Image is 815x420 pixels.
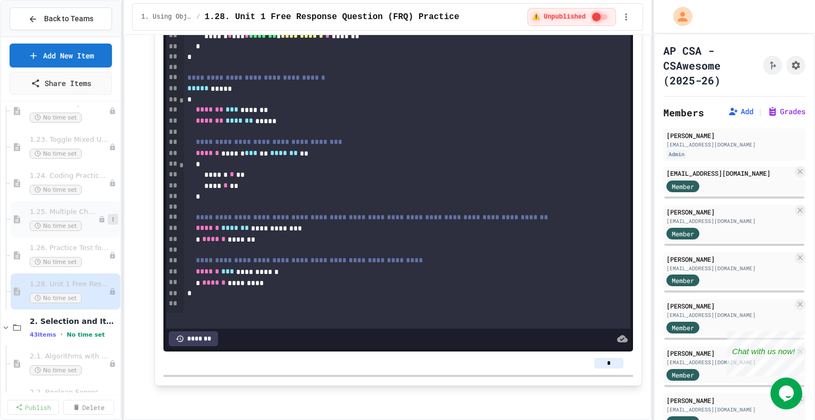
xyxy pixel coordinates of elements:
div: [EMAIL_ADDRESS][DOMAIN_NAME] [666,264,793,272]
span: No time set [30,365,82,375]
button: More options [108,214,118,225]
span: | [758,105,763,118]
span: No time set [30,293,82,303]
button: Add [728,106,753,117]
span: No time set [30,149,82,159]
span: No time set [67,331,105,338]
div: [PERSON_NAME] [666,396,793,405]
a: Share Items [10,72,112,95]
div: [EMAIL_ADDRESS][DOMAIN_NAME] [666,358,793,366]
div: Unpublished [109,252,116,259]
div: [PERSON_NAME] [666,254,793,264]
div: Unpublished [109,360,116,367]
button: Back to Teams [10,7,112,30]
span: • [60,330,63,339]
div: [EMAIL_ADDRESS][DOMAIN_NAME] [666,311,793,319]
a: Publish [7,400,59,415]
div: Admin [666,150,687,159]
span: 1.25. Multiple Choice Exercises for Unit 1b (1.9-1.15) [30,208,98,217]
div: [EMAIL_ADDRESS][DOMAIN_NAME] [666,168,793,178]
div: ⚠️ Students cannot see this content! Click the toggle to publish it and make it visible to your c... [527,8,616,26]
span: ⚠️ Unpublished [532,13,586,21]
span: 1.23. Toggle Mixed Up or Write Code Practice 1b (1.7-1.15) [30,135,109,144]
a: Add New Item [10,44,112,67]
span: 1.28. Unit 1 Free Response Question (FRQ) Practice [30,280,109,289]
span: 1.24. Coding Practice 1b (1.7-1.15) [30,172,109,181]
div: [PERSON_NAME] [666,131,802,140]
span: 43 items [30,331,56,338]
div: [EMAIL_ADDRESS][DOMAIN_NAME] [666,141,802,149]
span: / [196,13,200,21]
iframe: chat widget [770,378,804,409]
span: No time set [30,221,82,231]
div: [EMAIL_ADDRESS][DOMAIN_NAME] [666,217,793,225]
button: Grades [767,106,805,117]
span: Back to Teams [44,13,93,24]
a: Delete [63,400,115,415]
span: 1.28. Unit 1 Free Response Question (FRQ) Practice [204,11,459,23]
div: Unpublished [109,288,116,295]
h2: Members [663,105,704,120]
span: 2. Selection and Iteration [30,316,118,326]
h1: AP CSA - CSAwesome (2025-26) [663,43,759,88]
div: [PERSON_NAME] [666,301,793,311]
span: 2.1. Algorithms with Selection and Repetition [30,352,109,361]
button: Click to see fork details [763,56,782,75]
span: No time set [30,257,82,267]
div: Unpublished [109,107,116,115]
span: Member [672,370,694,380]
span: 2.2. Boolean Expressions [30,388,109,397]
div: [EMAIL_ADDRESS][DOMAIN_NAME] [666,406,793,414]
span: No time set [30,185,82,195]
button: Assignment Settings [786,56,805,75]
div: Unpublished [98,216,106,223]
span: Member [672,229,694,238]
div: Unpublished [109,179,116,187]
div: [PERSON_NAME] [666,207,793,217]
span: Member [672,276,694,285]
span: 1. Using Objects and Methods [141,13,192,21]
iframe: chat widget [727,331,804,376]
span: No time set [30,113,82,123]
div: Unpublished [109,143,116,151]
div: My Account [662,4,695,29]
span: Member [672,323,694,332]
div: [PERSON_NAME] [666,348,793,358]
span: 1.26. Practice Test for Objects (1.12-1.14) [30,244,109,253]
span: Member [672,182,694,191]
